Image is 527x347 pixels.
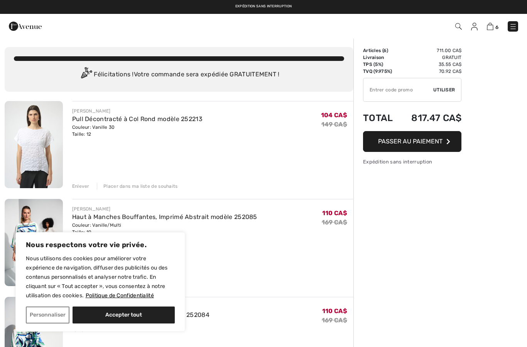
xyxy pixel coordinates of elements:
[15,232,185,332] div: Nous respectons votre vie privée.
[14,67,344,83] div: Félicitations ! Votre commande sera expédiée GRATUITEMENT !
[509,23,517,30] img: Menu
[72,213,257,221] a: Haut à Manches Bouffantes, Imprimé Abstrait modèle 252085
[363,54,400,61] td: Livraison
[363,131,461,152] button: Passer au paiement
[26,240,175,249] p: Nous respectons votre vie privée.
[85,292,154,299] a: Politique de Confidentialité
[72,115,203,123] a: Pull Décontracté à Col Rond modèle 252213
[9,19,42,34] img: 1ère Avenue
[26,254,175,300] p: Nous utilisons des cookies pour améliorer votre expérience de navigation, diffuser des publicités...
[72,222,257,236] div: Couleur: Vanille/Multi Taille: 10
[363,105,400,131] td: Total
[321,121,347,128] s: 149 CA$
[26,307,69,323] button: Personnaliser
[400,105,461,131] td: 817.47 CA$
[400,54,461,61] td: Gratuit
[400,61,461,68] td: 35.55 CA$
[455,23,462,30] img: Recherche
[322,209,347,217] span: 110 CA$
[495,24,498,30] span: 6
[72,206,257,212] div: [PERSON_NAME]
[5,199,63,286] img: Haut à Manches Bouffantes, Imprimé Abstrait modèle 252085
[321,111,347,119] span: 104 CA$
[471,23,478,30] img: Mes infos
[322,317,347,324] s: 169 CA$
[378,138,443,145] span: Passer au paiement
[400,68,461,75] td: 70.92 CA$
[487,22,498,31] a: 6
[73,307,175,323] button: Accepter tout
[72,124,203,138] div: Couleur: Vanille 30 Taille: 12
[322,219,347,226] s: 169 CA$
[363,68,400,75] td: TVQ (9.975%)
[72,108,203,115] div: [PERSON_NAME]
[9,22,42,29] a: 1ère Avenue
[383,48,387,53] span: 6
[363,47,400,54] td: Articles ( )
[363,61,400,68] td: TPS (5%)
[97,183,178,190] div: Placer dans ma liste de souhaits
[5,101,63,188] img: Pull Décontracté à Col Rond modèle 252213
[72,183,90,190] div: Enlever
[322,307,347,315] span: 110 CA$
[433,86,455,93] span: Utiliser
[363,78,433,101] input: Code promo
[400,47,461,54] td: 711.00 CA$
[363,158,461,165] div: Expédition sans interruption
[487,23,493,30] img: Panier d'achat
[78,67,94,83] img: Congratulation2.svg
